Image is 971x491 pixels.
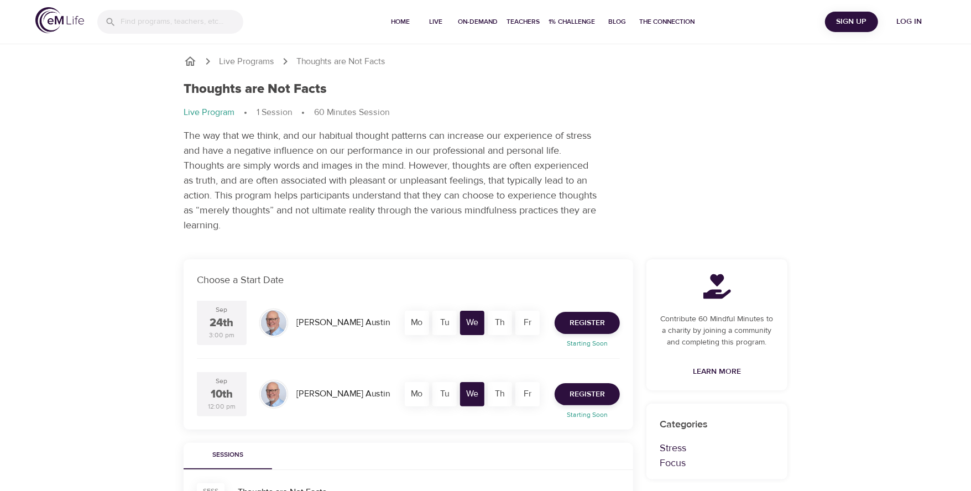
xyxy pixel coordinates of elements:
span: The Connection [639,16,695,28]
span: Log in [887,15,931,29]
div: [PERSON_NAME] Austin [292,383,394,405]
span: Home [387,16,414,28]
span: On-Demand [458,16,498,28]
span: 1% Challenge [549,16,595,28]
span: Teachers [507,16,540,28]
p: Thoughts are Not Facts [296,55,385,68]
nav: breadcrumb [184,106,787,119]
button: Register [555,312,620,334]
p: Stress [660,441,774,456]
button: Sign Up [825,12,878,32]
span: Register [570,388,605,401]
p: Categories [660,417,774,432]
a: Live Programs [219,55,274,68]
div: Tu [432,311,457,335]
div: Mo [405,382,429,406]
span: Sign Up [829,15,874,29]
div: 12:00 pm [208,402,236,411]
div: We [460,311,484,335]
div: Fr [515,311,540,335]
div: We [460,382,484,406]
p: The way that we think, and our habitual thought patterns can increase our experience of stress an... [184,128,598,233]
span: Sessions [190,450,265,461]
div: Sep [216,305,228,315]
div: Sep [216,377,228,386]
nav: breadcrumb [184,55,787,68]
img: logo [35,7,84,33]
h1: Thoughts are Not Facts [184,81,327,97]
span: Register [570,316,605,330]
p: Contribute 60 Mindful Minutes to a charity by joining a community and completing this program. [660,314,774,348]
div: [PERSON_NAME] Austin [292,312,394,333]
span: Live [422,16,449,28]
div: 24th [210,315,234,331]
div: Fr [515,382,540,406]
div: Mo [405,311,429,335]
button: Register [555,383,620,405]
span: Learn More [693,365,741,379]
p: Live Program [184,106,234,119]
a: Learn More [688,362,745,382]
div: 3:00 pm [209,331,234,340]
p: 60 Minutes Session [314,106,389,119]
div: Th [488,382,512,406]
div: Tu [432,382,457,406]
div: 10th [211,386,233,403]
div: Th [488,311,512,335]
span: Blog [604,16,630,28]
button: Log in [883,12,936,32]
p: Focus [660,456,774,471]
p: Choose a Start Date [197,273,620,288]
p: Starting Soon [548,410,627,420]
p: Starting Soon [548,338,627,348]
p: 1 Session [257,106,292,119]
input: Find programs, teachers, etc... [121,10,243,34]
